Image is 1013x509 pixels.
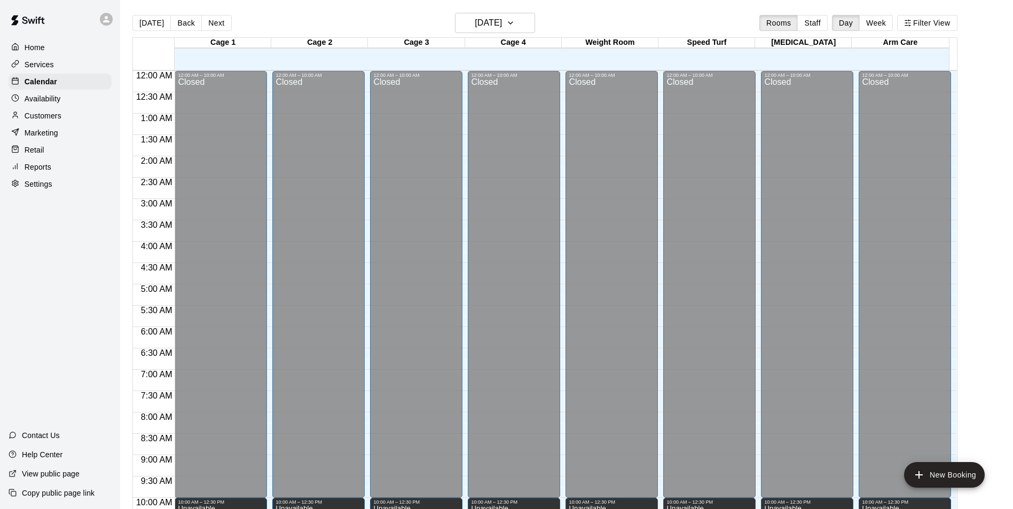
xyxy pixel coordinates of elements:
p: Calendar [25,76,57,87]
div: 12:00 AM – 10:00 AM: Closed [370,71,462,498]
div: Cage 1 [175,38,271,48]
span: 7:00 AM [138,370,175,379]
div: 12:00 AM – 10:00 AM: Closed [663,71,756,498]
div: 12:00 AM – 10:00 AM: Closed [761,71,853,498]
div: 12:00 AM – 10:00 AM: Closed [272,71,365,498]
div: Cage 3 [368,38,465,48]
div: 12:00 AM – 10:00 AM [373,73,459,78]
span: 8:00 AM [138,412,175,421]
a: Availability [9,91,112,107]
div: 10:00 AM – 12:30 PM [276,499,362,505]
div: 12:00 AM – 10:00 AM [862,73,948,78]
button: Next [201,15,231,31]
div: 12:00 AM – 10:00 AM: Closed [566,71,658,498]
a: Retail [9,142,112,158]
div: Cage 4 [465,38,562,48]
span: 4:30 AM [138,263,175,272]
p: Home [25,42,45,53]
a: Marketing [9,125,112,141]
span: 9:00 AM [138,455,175,464]
div: Closed [276,78,362,502]
div: Speed Turf [658,38,755,48]
span: 7:30 AM [138,391,175,400]
button: Rooms [759,15,798,31]
button: Back [170,15,202,31]
div: 10:00 AM – 12:30 PM [373,499,459,505]
span: 9:30 AM [138,476,175,486]
span: 5:00 AM [138,284,175,293]
h6: [DATE] [475,15,502,30]
div: Closed [862,78,948,502]
button: Filter View [897,15,957,31]
span: 3:30 AM [138,220,175,229]
div: Closed [764,78,850,502]
p: Marketing [25,128,58,138]
span: 5:30 AM [138,306,175,315]
span: 2:00 AM [138,156,175,165]
p: Contact Us [22,430,60,441]
span: 6:00 AM [138,327,175,336]
span: 3:00 AM [138,199,175,208]
p: View public page [22,468,80,479]
span: 2:30 AM [138,178,175,187]
div: 12:00 AM – 10:00 AM: Closed [468,71,560,498]
div: 12:00 AM – 10:00 AM [178,73,264,78]
div: Home [9,39,112,55]
div: 12:00 AM – 10:00 AM [666,73,752,78]
span: 4:00 AM [138,242,175,251]
div: 10:00 AM – 12:30 PM [471,499,557,505]
span: 10:00 AM [134,498,175,507]
button: Staff [797,15,828,31]
span: 12:30 AM [134,92,175,101]
span: 6:30 AM [138,348,175,357]
button: [DATE] [455,13,535,33]
p: Copy public page link [22,488,95,498]
div: 10:00 AM – 12:30 PM [569,499,655,505]
button: [DATE] [132,15,171,31]
div: 12:00 AM – 10:00 AM [764,73,850,78]
button: Week [859,15,893,31]
a: Settings [9,176,112,192]
p: Customers [25,110,61,121]
div: Closed [471,78,557,502]
div: Arm Care [852,38,948,48]
span: 1:00 AM [138,114,175,123]
p: Retail [25,145,44,155]
div: 12:00 AM – 10:00 AM [471,73,557,78]
p: Settings [25,179,52,189]
p: Availability [25,93,61,104]
div: 12:00 AM – 10:00 AM: Closed [175,71,267,498]
button: Day [832,15,860,31]
div: Closed [373,78,459,502]
p: Help Center [22,449,62,460]
div: Cage 2 [271,38,368,48]
span: 8:30 AM [138,434,175,443]
div: 10:00 AM – 12:30 PM [862,499,948,505]
span: 1:30 AM [138,135,175,144]
a: Services [9,57,112,73]
div: [MEDICAL_DATA] [755,38,852,48]
p: Reports [25,162,51,172]
a: Customers [9,108,112,124]
p: Services [25,59,54,70]
div: 12:00 AM – 10:00 AM [569,73,655,78]
div: 10:00 AM – 12:30 PM [666,499,752,505]
div: Closed [569,78,655,502]
div: Closed [666,78,752,502]
div: 10:00 AM – 12:30 PM [178,499,264,505]
div: 10:00 AM – 12:30 PM [764,499,850,505]
div: 12:00 AM – 10:00 AM: Closed [859,71,951,498]
div: 12:00 AM – 10:00 AM [276,73,362,78]
a: Calendar [9,74,112,90]
div: Weight Room [562,38,658,48]
a: Reports [9,159,112,175]
div: Closed [178,78,264,502]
